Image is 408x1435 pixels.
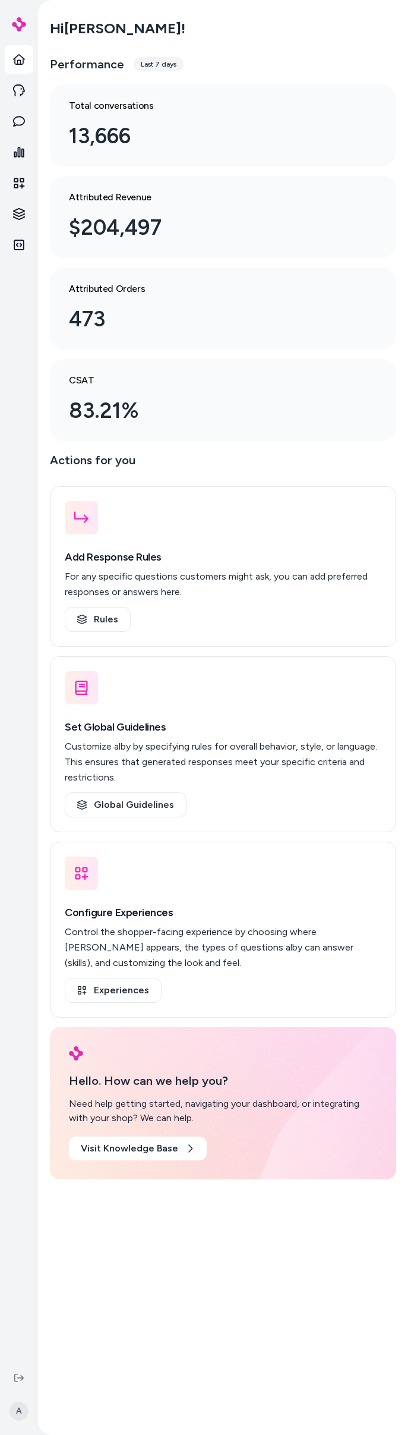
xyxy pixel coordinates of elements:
img: alby Logo [12,17,26,32]
a: Attributed Revenue $204,497 [50,176,396,258]
a: CSAT 83.21% [50,359,396,441]
p: For any specific questions customers might ask, you can add preferred responses or answers here. [65,569,381,600]
h3: Set Global Guidelines [65,719,381,735]
h3: Add Response Rules [65,549,381,565]
button: A [7,1392,31,1430]
h3: Performance [50,56,124,73]
h3: Attributed Revenue [69,190,358,204]
img: alby Logo [69,1046,83,1060]
h3: Configure Experiences [65,904,381,921]
div: $204,497 [69,212,358,244]
div: Need help getting started, navigating your dashboard, or integrating with your shop? We can help. [69,1097,377,1125]
h3: Total conversations [69,99,358,113]
h3: Attributed Orders [69,282,358,296]
a: Attributed Orders 473 [50,268,396,350]
span: A [10,1402,29,1421]
p: Control the shopper-facing experience by choosing where [PERSON_NAME] appears, the types of quest... [65,924,381,971]
h3: CSAT [69,373,358,388]
div: 83.21% [69,395,358,427]
p: Actions for you [50,451,396,479]
a: Experiences [65,978,162,1003]
a: Visit Knowledge Base [69,1137,207,1160]
p: Hello. How can we help you? [69,1072,377,1090]
div: 473 [69,303,358,335]
a: Total conversations 13,666 [50,84,396,166]
h2: Hi [PERSON_NAME] ! [50,20,185,37]
a: Rules [65,607,131,632]
a: Global Guidelines [65,792,186,817]
p: Customize alby by specifying rules for overall behavior, style, or language. This ensures that ge... [65,739,381,785]
div: 13,666 [69,120,358,152]
div: Last 7 days [134,57,184,71]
